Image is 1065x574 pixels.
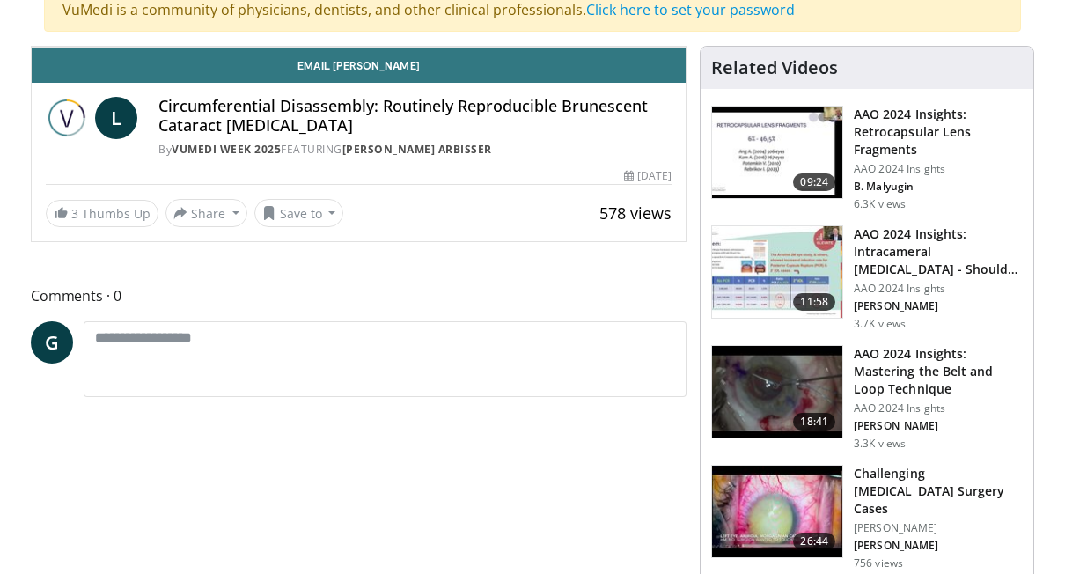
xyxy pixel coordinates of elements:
[854,345,1023,398] h3: AAO 2024 Insights: Mastering the Belt and Loop Technique
[95,97,137,139] a: L
[712,466,842,557] img: 05a6f048-9eed-46a7-93e1-844e43fc910c.150x105_q85_crop-smart_upscale.jpg
[793,293,835,311] span: 11:58
[854,299,1023,313] p: [PERSON_NAME]
[71,205,78,222] span: 3
[854,401,1023,416] p: AAO 2024 Insights
[624,168,672,184] div: [DATE]
[32,48,686,83] a: Email [PERSON_NAME]
[793,413,835,430] span: 18:41
[854,556,903,570] p: 756 views
[172,142,281,157] a: Vumedi Week 2025
[46,200,158,227] a: 3 Thumbs Up
[793,173,835,191] span: 09:24
[793,533,835,550] span: 26:44
[854,106,1023,158] h3: AAO 2024 Insights: Retrocapsular Lens Fragments
[854,521,1023,535] p: [PERSON_NAME]
[854,162,1023,176] p: AAO 2024 Insights
[711,465,1023,570] a: 26:44 Challenging [MEDICAL_DATA] Surgery Cases [PERSON_NAME] [PERSON_NAME] 756 views
[854,282,1023,296] p: AAO 2024 Insights
[854,419,1023,433] p: [PERSON_NAME]
[711,106,1023,211] a: 09:24 AAO 2024 Insights: Retrocapsular Lens Fragments AAO 2024 Insights B. Malyugin 6.3K views
[158,142,672,158] div: By FEATURING
[46,97,88,139] img: Vumedi Week 2025
[711,345,1023,451] a: 18:41 AAO 2024 Insights: Mastering the Belt and Loop Technique AAO 2024 Insights [PERSON_NAME] 3....
[854,180,1023,194] p: B. Malyugin
[854,539,1023,553] p: [PERSON_NAME]
[854,465,1023,518] h3: Challenging [MEDICAL_DATA] Surgery Cases
[854,197,906,211] p: 6.3K views
[254,199,344,227] button: Save to
[854,225,1023,278] h3: AAO 2024 Insights: Intracameral [MEDICAL_DATA] - Should We Dilute It? …
[342,142,492,157] a: [PERSON_NAME] Arbisser
[32,47,686,48] video-js: Video Player
[712,107,842,198] img: 01f52a5c-6a53-4eb2-8a1d-dad0d168ea80.150x105_q85_crop-smart_upscale.jpg
[711,225,1023,331] a: 11:58 AAO 2024 Insights: Intracameral [MEDICAL_DATA] - Should We Dilute It? … AAO 2024 Insights [...
[599,202,672,224] span: 578 views
[165,199,247,227] button: Share
[711,57,838,78] h4: Related Videos
[31,321,73,364] a: G
[158,97,672,135] h4: Circumferential Disassembly: Routinely Reproducible Brunescent Cataract [MEDICAL_DATA]
[712,226,842,318] img: de733f49-b136-4bdc-9e00-4021288efeb7.150x105_q85_crop-smart_upscale.jpg
[31,284,687,307] span: Comments 0
[854,437,906,451] p: 3.3K views
[712,346,842,438] img: 22a3a3a3-03de-4b31-bd81-a17540334f4a.150x105_q85_crop-smart_upscale.jpg
[854,317,906,331] p: 3.7K views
